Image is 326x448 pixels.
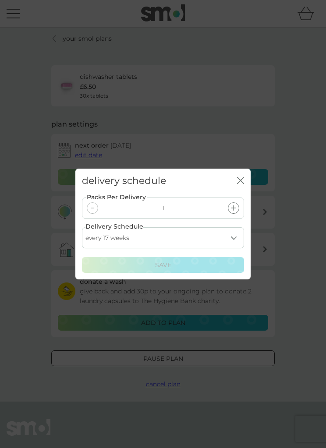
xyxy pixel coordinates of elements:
label: Packs Per Delivery [86,192,147,202]
h2: delivery schedule [82,175,166,187]
button: close [237,177,244,185]
p: Save [155,260,171,270]
label: Delivery Schedule [85,222,143,231]
p: 1 [162,203,164,213]
button: Save [82,257,244,273]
